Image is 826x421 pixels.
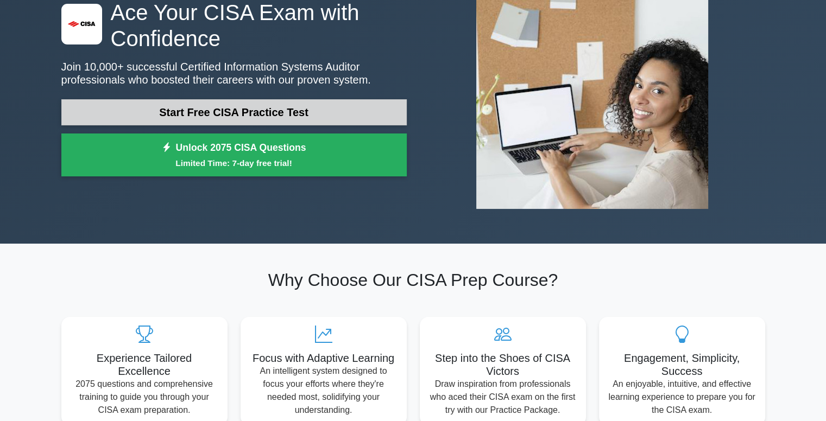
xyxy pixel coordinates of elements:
small: Limited Time: 7-day free trial! [75,157,393,169]
p: Join 10,000+ successful Certified Information Systems Auditor professionals who boosted their car... [61,60,407,86]
p: Draw inspiration from professionals who aced their CISA exam on the first try with our Practice P... [428,378,577,417]
p: An enjoyable, intuitive, and effective learning experience to prepare you for the CISA exam. [608,378,756,417]
p: 2075 questions and comprehensive training to guide you through your CISA exam preparation. [70,378,219,417]
h5: Engagement, Simplicity, Success [608,352,756,378]
h2: Why Choose Our CISA Prep Course? [61,270,765,290]
h5: Experience Tailored Excellence [70,352,219,378]
p: An intelligent system designed to focus your efforts where they're needed most, solidifying your ... [249,365,398,417]
h5: Focus with Adaptive Learning [249,352,398,365]
a: Unlock 2075 CISA QuestionsLimited Time: 7-day free trial! [61,133,407,177]
a: Start Free CISA Practice Test [61,99,407,125]
h5: Step into the Shoes of CISA Victors [428,352,577,378]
